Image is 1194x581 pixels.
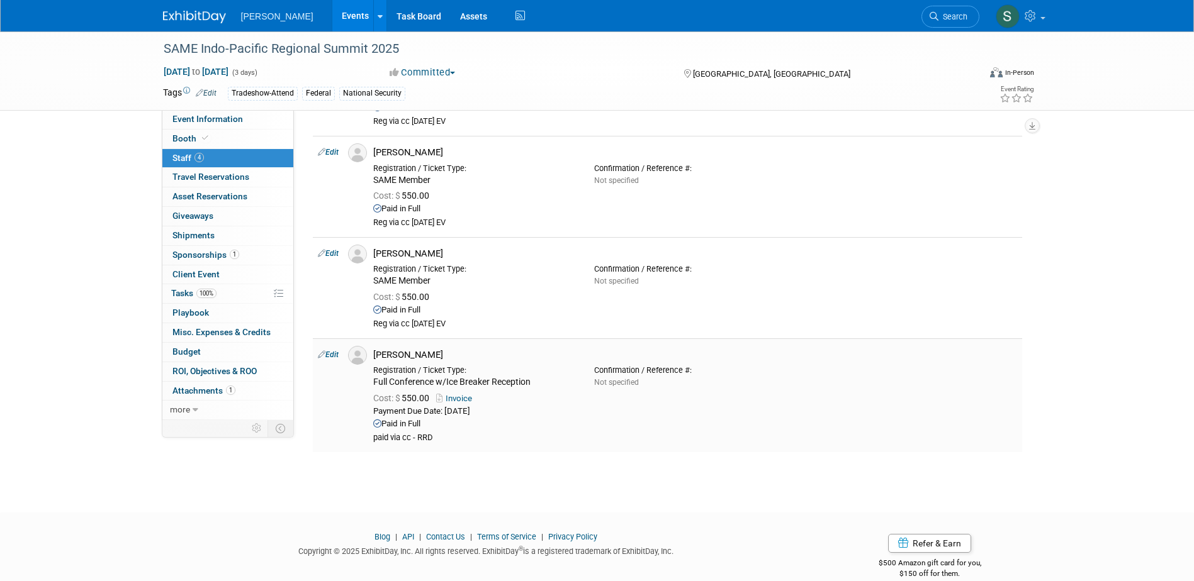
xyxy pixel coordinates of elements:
div: [PERSON_NAME] [373,248,1017,260]
a: API [402,532,414,541]
div: SAME Member [373,275,575,287]
a: Blog [375,532,390,541]
a: ROI, Objectives & ROO [162,362,293,381]
span: 550.00 [373,292,434,302]
td: Toggle Event Tabs [268,420,293,436]
i: Booth reservation complete [202,135,208,141]
a: Privacy Policy [548,532,597,541]
span: Staff [172,153,204,163]
div: Event Format [905,65,1035,84]
td: Personalize Event Tab Strip [246,420,268,436]
span: Event Information [172,114,243,124]
span: [GEOGRAPHIC_DATA], [GEOGRAPHIC_DATA] [693,69,850,79]
div: SAME Indo-Pacific Regional Summit 2025 [159,38,960,60]
div: Registration / Ticket Type: [373,163,575,174]
div: Confirmation / Reference #: [594,264,796,274]
a: Shipments [162,226,293,245]
a: Attachments1 [162,382,293,401]
img: Associate-Profile-5.png [348,245,367,263]
img: Sharon Aurelio [996,4,1020,28]
div: Reg via cc [DATE] EV [373,319,1017,329]
span: Client Event [172,269,220,279]
a: Contact Us [426,532,465,541]
img: Format-Inperson.png [990,67,1003,77]
div: Full Conference w/Ice Breaker Reception [373,377,575,388]
span: 1 [230,250,239,259]
div: Tradeshow-Attend [228,87,298,100]
span: Sponsorships [172,250,239,260]
span: Playbook [172,307,209,318]
span: (3 days) [231,69,257,77]
a: Misc. Expenses & Credits [162,323,293,342]
a: Staff4 [162,149,293,168]
span: Tasks [171,288,217,298]
span: [DATE] [DATE] [163,66,229,77]
span: 550.00 [373,393,434,403]
div: Copyright © 2025 ExhibitDay, Inc. All rights reserved. ExhibitDay is a registered trademark of Ex... [163,543,810,557]
div: Confirmation / Reference #: [594,365,796,375]
a: Event Information [162,110,293,129]
img: Associate-Profile-5.png [348,346,367,365]
a: more [162,401,293,419]
span: Misc. Expenses & Credits [172,327,271,337]
a: Invoice [436,394,477,403]
a: Terms of Service [477,532,536,541]
a: Budget [162,343,293,362]
span: Cost: $ [373,191,402,201]
a: Edit [318,249,339,258]
div: [PERSON_NAME] [373,147,1017,158]
div: Paid in Full [373,419,1017,429]
img: ExhibitDay [163,11,226,23]
span: Cost: $ [373,292,402,302]
span: Giveaways [172,211,213,221]
a: Travel Reservations [162,168,293,187]
span: Search [938,12,967,21]
div: Event Rating [1000,86,1033,92]
span: Booth [172,133,211,143]
span: Cost: $ [373,393,402,403]
span: | [416,532,424,541]
span: Not specified [594,378,639,387]
span: Travel Reservations [172,172,249,182]
span: 4 [194,153,204,162]
a: Client Event [162,265,293,284]
span: Shipments [172,230,215,240]
button: Committed [385,66,460,79]
span: Attachments [172,385,235,396]
div: In-Person [1005,68,1034,77]
div: Payment Due Date: [DATE] [373,406,1017,417]
a: Edit [196,89,217,97]
div: National Security [339,87,405,100]
div: Reg via cc [DATE] EV [373,116,1017,127]
span: 550.00 [373,191,434,201]
span: more [170,404,190,414]
a: Giveaways [162,207,293,226]
div: Confirmation / Reference #: [594,163,796,174]
span: to [190,67,202,77]
span: 100% [196,289,217,298]
sup: ® [519,545,523,552]
a: Edit [318,350,339,359]
img: Associate-Profile-5.png [348,143,367,162]
a: Edit [318,148,339,157]
span: 1 [226,385,235,395]
div: Registration / Ticket Type: [373,365,575,375]
td: Tags [163,86,217,101]
div: Federal [302,87,335,100]
div: $500 Amazon gift card for you, [828,550,1032,578]
a: Asset Reservations [162,187,293,206]
span: Not specified [594,176,639,185]
div: Reg via cc [DATE] EV [373,218,1017,228]
div: $150 off for them. [828,568,1032,579]
div: Paid in Full [373,305,1017,316]
a: Search [921,6,979,28]
span: | [467,532,475,541]
a: Playbook [162,304,293,323]
a: Refer & Earn [888,534,971,553]
div: Paid in Full [373,204,1017,214]
div: [PERSON_NAME] [373,349,1017,361]
span: | [538,532,546,541]
a: Tasks100% [162,284,293,303]
a: Booth [162,130,293,148]
span: Not specified [594,277,639,285]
